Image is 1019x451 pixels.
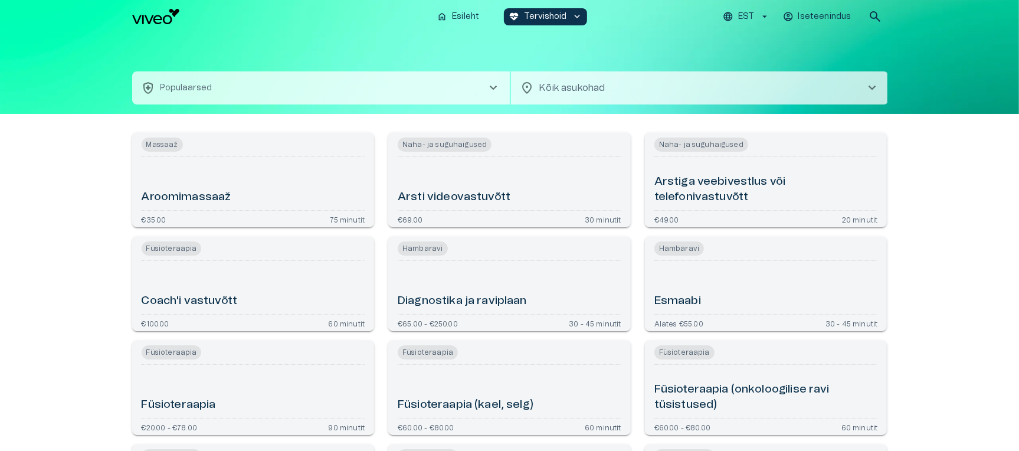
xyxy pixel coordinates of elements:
[645,237,887,331] a: Open service booking details
[654,293,701,309] h6: Esmaabi
[721,8,771,25] button: EST
[654,241,704,256] span: Hambaravi
[132,133,375,227] a: Open service booking details
[398,293,527,309] h6: Diagnostika ja raviplaan
[654,319,703,326] p: Alates €55.00
[504,8,587,25] button: ecg_heartTervishoidkeyboard_arrow_down
[520,81,535,95] span: location_on
[585,215,621,223] p: 30 minutit
[142,189,231,205] h6: Aroomimassaaž
[328,319,365,326] p: 60 minutit
[654,215,679,223] p: €49.00
[142,215,166,223] p: €35.00
[142,319,169,326] p: €100.00
[398,189,510,205] h6: Arsti videovastuvõtt
[865,81,879,95] span: chevron_right
[398,215,422,223] p: €69.00
[398,319,458,326] p: €65.00 - €250.00
[398,345,458,360] span: Füsioteraapia
[539,81,846,95] p: Kõik asukohad
[585,423,621,430] p: 60 minutit
[569,319,621,326] p: 30 - 45 minutit
[328,423,365,430] p: 90 minutit
[398,423,454,430] p: €60.00 - €80.00
[142,241,202,256] span: Füsioteraapia
[330,215,365,223] p: 75 minutit
[654,423,711,430] p: €60.00 - €80.00
[388,237,631,331] a: Open service booking details
[864,5,887,28] button: open search modal
[509,11,519,22] span: ecg_heart
[388,341,631,435] a: Open service booking details
[432,8,485,25] button: homeEsileht
[524,11,567,23] p: Tervishoid
[486,81,500,95] span: chevron_right
[654,138,748,152] span: Naha- ja suguhaigused
[437,11,447,22] span: home
[142,81,156,95] span: health_and_safety
[738,11,754,23] p: EST
[572,11,582,22] span: keyboard_arrow_down
[142,138,183,152] span: Massaaž
[842,215,878,223] p: 20 minutit
[654,382,878,413] h6: Füsioteraapia (onkoloogilise ravi tüsistused)
[398,241,447,256] span: Hambaravi
[645,341,887,435] a: Open service booking details
[452,11,479,23] p: Esileht
[142,345,202,360] span: Füsioteraapia
[142,293,238,309] h6: Coach'i vastuvõtt
[142,423,198,430] p: €20.00 - €78.00
[142,397,216,413] h6: Füsioteraapia
[398,138,492,152] span: Naha- ja suguhaigused
[825,319,878,326] p: 30 - 45 minutit
[654,174,878,205] h6: Arstiga veebivestlus või telefonivastuvõtt
[132,9,179,24] img: Viveo logo
[132,9,428,24] a: Navigate to homepage
[781,8,854,25] button: Iseteenindus
[645,133,887,227] a: Open service booking details
[654,345,715,360] span: Füsioteraapia
[841,423,878,430] p: 60 minutit
[869,9,883,24] span: search
[798,11,851,23] p: Iseteenindus
[160,82,212,94] p: Populaarsed
[132,71,510,104] button: health_and_safetyPopulaarsedchevron_right
[398,397,533,413] h6: Füsioteraapia (kael, selg)
[388,133,631,227] a: Open service booking details
[132,237,375,331] a: Open service booking details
